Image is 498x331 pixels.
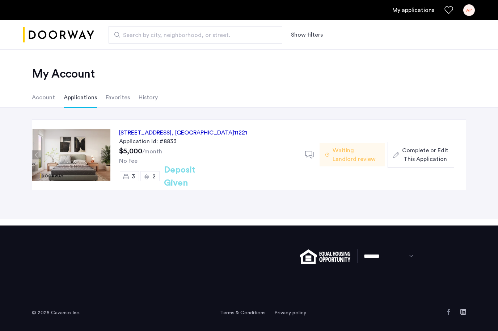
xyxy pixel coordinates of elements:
button: Next apartment [101,150,110,160]
h2: Deposit Given [164,164,221,190]
li: Favorites [106,87,130,108]
span: Complete or Edit This Application [402,146,448,164]
sub: /month [142,149,162,154]
button: button [388,142,454,168]
a: Favorites [444,6,453,15]
span: , [GEOGRAPHIC_DATA] [172,130,234,136]
li: Account [32,87,55,108]
h2: My Account [32,67,466,81]
span: $5,000 [119,148,142,155]
button: Show or hide filters [291,30,323,39]
a: Cazamio logo [23,21,94,49]
a: Terms and conditions [220,309,266,316]
span: 3 [132,174,135,179]
img: logo [23,21,94,49]
span: © 2025 Cazamio Inc. [32,310,80,315]
a: Facebook [446,309,452,315]
span: Search by city, neighborhood, or street. [123,31,262,40]
a: Privacy policy [274,309,306,316]
select: Language select [358,249,420,263]
input: Apartment Search [109,26,282,44]
span: Waiting Landlord review [333,146,379,164]
a: LinkedIn [460,309,466,315]
img: equal-housing.png [300,249,350,264]
span: No Fee [119,158,138,164]
li: Applications [64,87,97,108]
div: [STREET_ADDRESS] 11221 [119,128,247,137]
a: My application [392,6,434,15]
img: Apartment photo [32,129,110,181]
li: History [139,87,158,108]
button: Previous apartment [32,150,41,160]
div: AP [463,4,475,16]
span: 2 [152,174,156,179]
div: Application Id: #8833 [119,137,296,146]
